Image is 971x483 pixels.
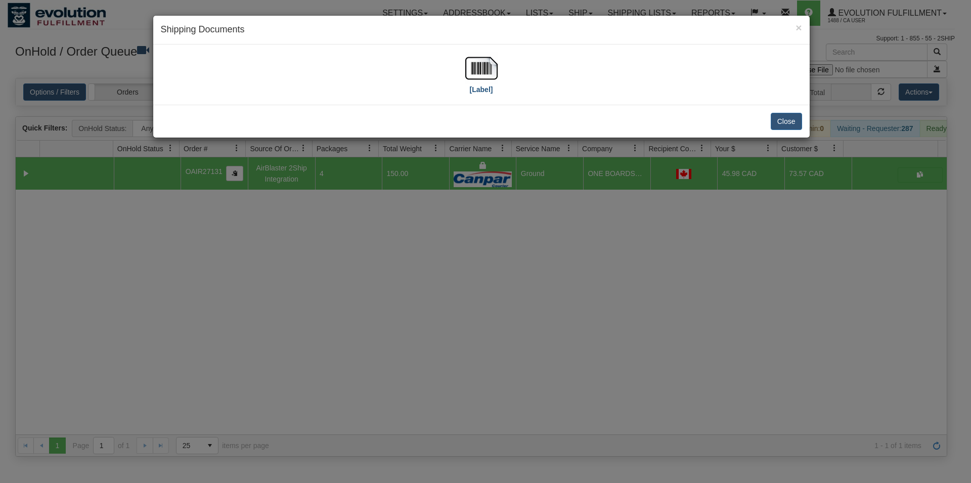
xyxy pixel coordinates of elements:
[161,23,802,36] h4: Shipping Documents
[470,84,493,95] label: [Label]
[796,22,802,33] button: Close
[465,63,498,93] a: [Label]
[796,22,802,33] span: ×
[771,113,802,130] button: Close
[465,52,498,84] img: barcode.jpg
